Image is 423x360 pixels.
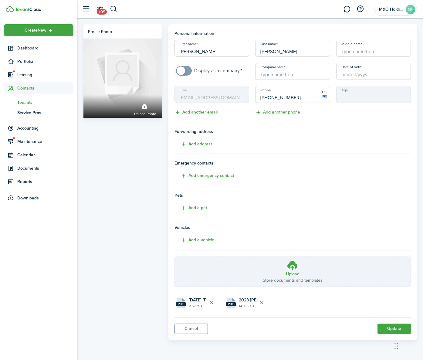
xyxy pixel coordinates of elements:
input: Type name here [255,40,330,57]
button: Delete file [257,298,267,308]
button: Open menu [4,24,73,36]
div: Drag [394,337,398,355]
h4: Emergency contacts [174,160,411,166]
span: Tenants [17,99,73,106]
a: Service Pros [4,107,73,118]
button: Add a vehicle [174,237,214,244]
button: Update [377,324,411,334]
button: Open resource center [355,4,365,14]
span: Service Pros [17,110,73,116]
file-icon: File [226,298,236,308]
button: Add another email [174,109,218,116]
span: Documents [17,165,73,172]
img: TenantCloud [15,8,41,11]
file-icon: File [176,298,186,308]
button: Search [110,4,117,14]
button: Add emergency contact [174,172,234,179]
img: TenantCloud [6,6,14,12]
input: Type name here [336,40,411,57]
span: Accounting [17,125,73,131]
file-extension: pdf [226,302,236,306]
span: Leasing [17,72,73,78]
input: mm/dd/yyyy [336,63,411,80]
a: Tenants [4,97,73,107]
span: US [322,89,327,95]
h3: Upload [286,271,299,277]
button: Add a pet [174,205,207,212]
span: Reports [17,178,73,185]
span: Forwarding address [174,128,411,135]
span: Create New [25,28,46,32]
span: Contacts [17,85,73,91]
input: Add phone number [255,86,330,103]
span: Downloads [17,195,39,201]
a: Reports [4,176,73,188]
h4: Personal information [174,30,411,37]
a: Notifications [94,2,106,17]
a: Dashboard [4,42,73,54]
span: +99 [97,9,107,15]
input: Type name here [174,40,249,57]
span: 2023 [PERSON_NAME] 253 Welcome Letter.pdf [239,297,257,303]
file-extension: pdf [176,302,186,306]
h4: Pets [174,192,411,199]
file-size: 141.65 KB [239,303,257,309]
a: Cancel [174,324,208,334]
p: Store documents and templates [263,277,323,284]
avatar-text: MH [406,5,415,14]
label: Upload photo [134,101,156,117]
button: Open sidebar [80,3,92,15]
span: Dashboard [17,45,73,51]
button: Add address [174,141,213,148]
span: [DATE] [PERSON_NAME] Executed Lease Agreement.pdf [189,297,207,303]
span: M&O Holdings, LLC [379,7,403,12]
a: Messaging [341,2,353,17]
button: Add another phone [255,109,300,116]
div: Profile photo [88,29,112,35]
button: Delete file [207,298,217,308]
span: Calendar [17,152,73,158]
file-size: 2.57 MB [189,303,207,309]
span: Portfolio [17,58,73,65]
span: Maintenance [17,138,73,145]
input: Type name here [255,63,330,80]
h4: Vehicles [174,224,411,231]
span: Upload photo [134,111,156,117]
iframe: Chat Widget [393,331,423,360]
